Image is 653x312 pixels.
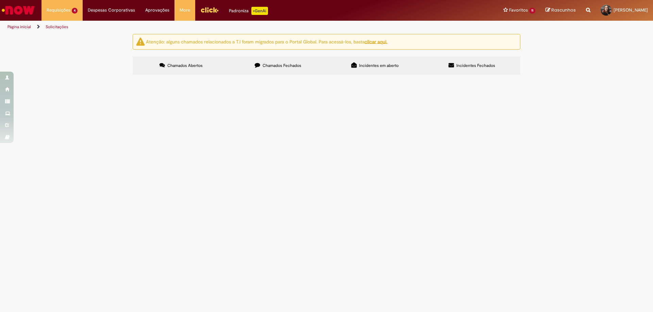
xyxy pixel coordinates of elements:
[72,8,78,14] span: 4
[47,7,70,14] span: Requisições
[180,7,190,14] span: More
[200,5,219,15] img: click_logo_yellow_360x200.png
[456,63,495,68] span: Incidentes Fechados
[167,63,203,68] span: Chamados Abertos
[529,8,535,14] span: 11
[251,7,268,15] p: +GenAi
[5,21,430,33] ul: Trilhas de página
[7,24,31,30] a: Página inicial
[263,63,301,68] span: Chamados Fechados
[614,7,648,13] span: [PERSON_NAME]
[359,63,399,68] span: Incidentes em aberto
[46,24,68,30] a: Solicitações
[146,38,387,44] ng-bind-html: Atenção: alguns chamados relacionados a T.I foram migrados para o Portal Global. Para acessá-los,...
[365,38,387,44] a: clicar aqui.
[551,7,576,13] span: Rascunhos
[229,7,268,15] div: Padroniza
[145,7,169,14] span: Aprovações
[1,3,36,17] img: ServiceNow
[546,7,576,14] a: Rascunhos
[88,7,135,14] span: Despesas Corporativas
[509,7,528,14] span: Favoritos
